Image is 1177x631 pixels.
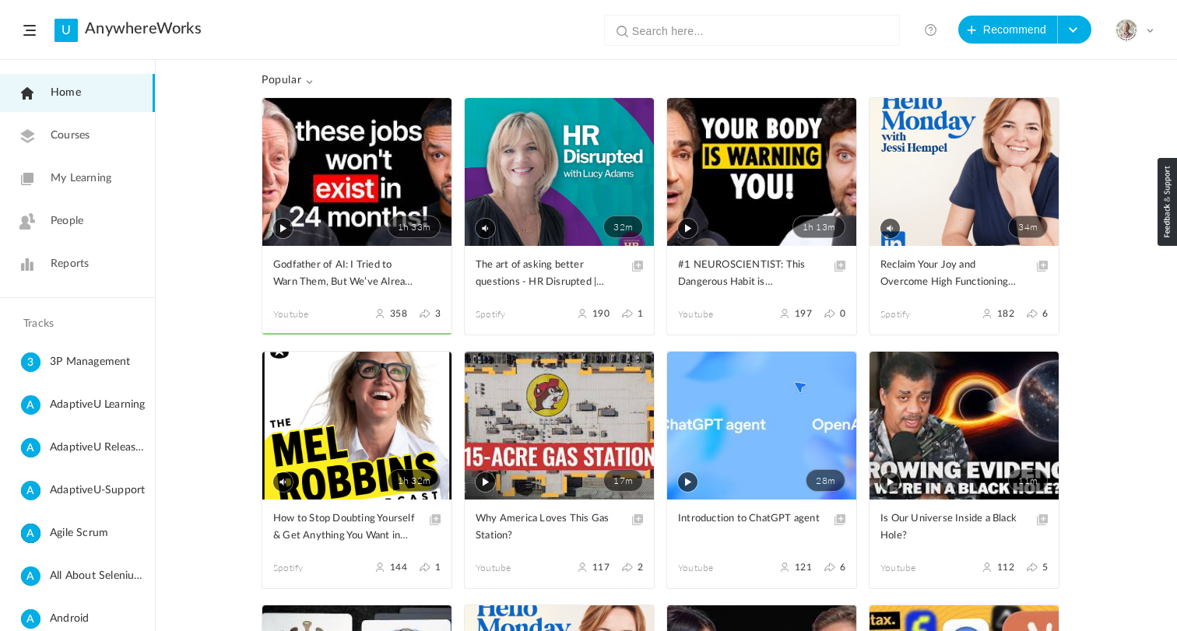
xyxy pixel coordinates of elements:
span: 34m [1008,216,1048,238]
span: People [51,213,83,230]
span: 1h 32m [388,469,441,492]
span: 0 [840,308,845,319]
img: julia-s-version-gybnm-profile-picture-frame-2024-template-16.png [1116,19,1137,41]
span: 11m [1008,469,1048,492]
a: 1h 32m [262,352,451,500]
cite: 3 [21,352,40,373]
span: 358 [390,308,407,319]
span: 5 [1042,562,1048,573]
span: 28m [806,469,845,492]
a: Reclaim Your Joy and Overcome High Functioning Depression with [PERSON_NAME] - Hello [DATE] with ... [880,257,1048,292]
span: AdaptiveU Release Details [50,438,149,457]
a: 32m [465,98,654,246]
span: AdaptiveU-Support [50,481,149,500]
span: The art of asking better questions - HR Disrupted | Podcast on Spotify [476,257,620,291]
cite: A [21,566,40,587]
img: loop_feedback_btn.png [1158,158,1177,246]
span: 1h 13m [792,216,845,238]
a: 17m [465,352,654,500]
span: 197 [795,308,812,319]
span: 3P Management [50,352,149,372]
span: 6 [840,562,845,573]
a: Godfather of AI: I Tried to Warn Them, But We’ve Already Lost Control! [PERSON_NAME] [273,257,441,292]
span: 121 [795,562,812,573]
span: Courses [51,128,90,144]
a: Introduction to ChatGPT agent [678,510,845,545]
span: Android [50,609,149,629]
cite: A [21,609,40,630]
span: 117 [592,562,610,573]
a: U [54,19,78,42]
span: Godfather of AI: I Tried to Warn Them, But We’ve Already Lost Control! [PERSON_NAME] [273,257,417,291]
span: All About Selenium Testing [50,566,149,586]
span: 182 [997,308,1014,319]
button: Recommend [958,16,1058,44]
a: The art of asking better questions - HR Disrupted | Podcast on Spotify [476,257,643,292]
span: Reports [51,256,89,272]
span: Spotify [880,307,964,321]
a: 1h 33m [262,98,451,246]
span: Youtube [880,561,964,575]
span: Spotify [273,561,357,575]
a: Is Our Universe Inside a Black Hole? [880,510,1048,545]
span: 3 [435,308,441,319]
span: 17m [603,469,643,492]
cite: A [21,438,40,459]
span: Agile Scrum [50,524,149,543]
span: 112 [997,562,1014,573]
input: Search here... [632,16,879,47]
span: 144 [390,562,407,573]
a: #1 NEUROSCIENTIST: This Dangerous Habit is DESTROYING Your MEMORY (Here’s How To Fix It FAST) [678,257,845,292]
span: Youtube [476,561,560,575]
span: 1 [638,308,643,319]
span: 32m [603,216,643,238]
span: Youtube [678,307,762,321]
span: Youtube [273,307,357,321]
span: 190 [592,308,610,319]
a: AnywhereWorks [85,19,202,38]
span: AdaptiveU Learning [50,395,149,415]
span: Spotify [476,307,560,321]
span: Popular [262,74,313,87]
cite: A [21,481,40,502]
span: 1 [435,562,441,573]
span: Reclaim Your Joy and Overcome High Functioning Depression with [PERSON_NAME] - Hello [DATE] with ... [880,257,1024,291]
a: 34m [870,98,1059,246]
a: 11m [870,352,1059,500]
cite: A [21,524,40,545]
span: My Learning [51,170,111,187]
h4: Tracks [23,317,128,331]
a: How to Stop Doubting Yourself & Get Anything You Want in Life - The [PERSON_NAME] Podcast | Podca... [273,510,441,545]
a: 28m [667,352,856,500]
a: 1h 13m [667,98,856,246]
span: Home [51,85,81,101]
span: Is Our Universe Inside a Black Hole? [880,510,1024,545]
span: Introduction to ChatGPT agent [678,510,822,528]
span: 1h 33m [388,216,441,238]
a: Why America Loves This Gas Station? [476,510,643,545]
span: How to Stop Doubting Yourself & Get Anything You Want in Life - The [PERSON_NAME] Podcast | Podca... [273,510,417,545]
span: Youtube [678,561,762,575]
cite: A [21,395,40,416]
span: Why America Loves This Gas Station? [476,510,620,545]
span: 6 [1042,308,1048,319]
span: 2 [638,562,643,573]
span: #1 NEUROSCIENTIST: This Dangerous Habit is DESTROYING Your MEMORY (Here’s How To Fix It FAST) [678,257,822,291]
